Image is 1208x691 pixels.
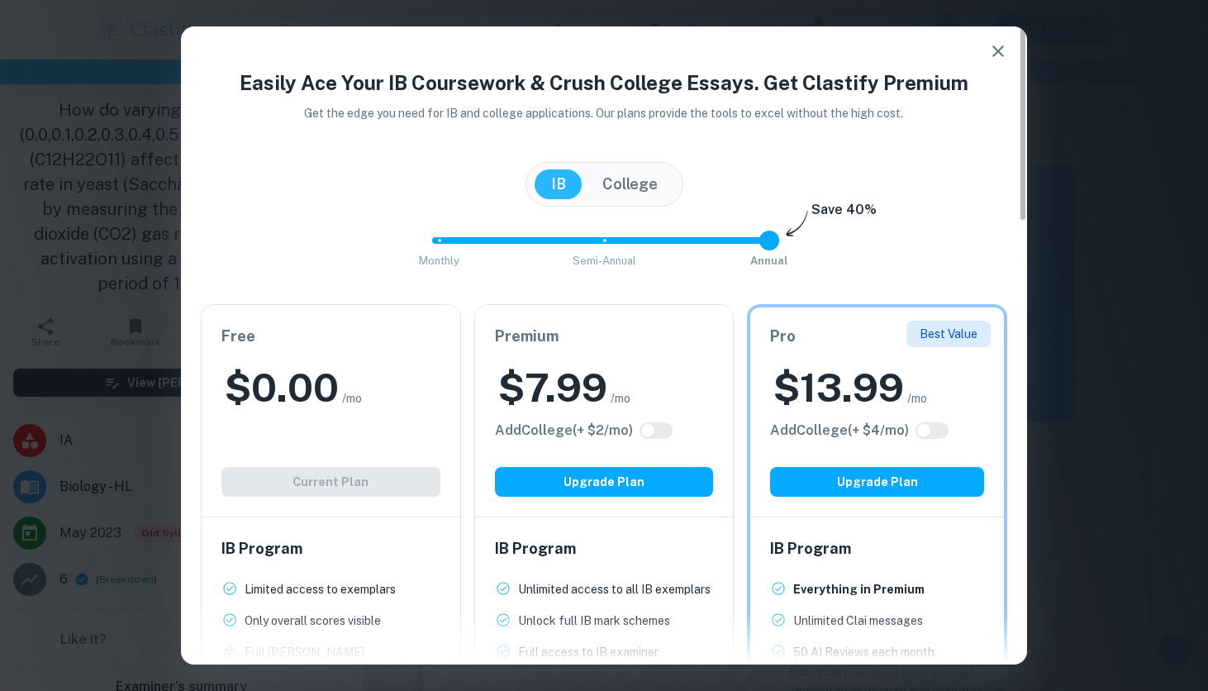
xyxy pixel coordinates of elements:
h6: Click to see all the additional College features. [770,421,909,441]
img: subscription-arrow.svg [786,210,808,238]
h6: Save 40% [811,200,877,228]
span: /mo [611,389,630,407]
h6: IB Program [495,537,714,560]
p: Everything in Premium [793,580,925,598]
button: IB [535,169,583,199]
p: Get the edge you need for IB and college applications. Our plans provide the tools to excel witho... [282,104,927,122]
h6: Premium [495,325,714,348]
p: Best Value [920,325,977,343]
button: College [586,169,674,199]
span: /mo [907,389,927,407]
h2: $ 7.99 [498,361,607,414]
h2: $ 13.99 [773,361,904,414]
button: Upgrade Plan [770,467,984,497]
h6: IB Program [770,537,984,560]
h6: Click to see all the additional College features. [495,421,633,441]
button: Upgrade Plan [495,467,714,497]
p: Limited access to exemplars [245,580,396,598]
h6: Pro [770,325,984,348]
p: Unlimited access to all IB exemplars [518,580,711,598]
span: /mo [342,389,362,407]
span: Annual [750,255,788,267]
h2: $ 0.00 [225,361,339,414]
span: Monthly [419,255,459,267]
h6: Free [221,325,440,348]
span: Semi-Annual [573,255,636,267]
h6: IB Program [221,537,440,560]
h4: Easily Ace Your IB Coursework & Crush College Essays. Get Clastify Premium [201,68,1007,98]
